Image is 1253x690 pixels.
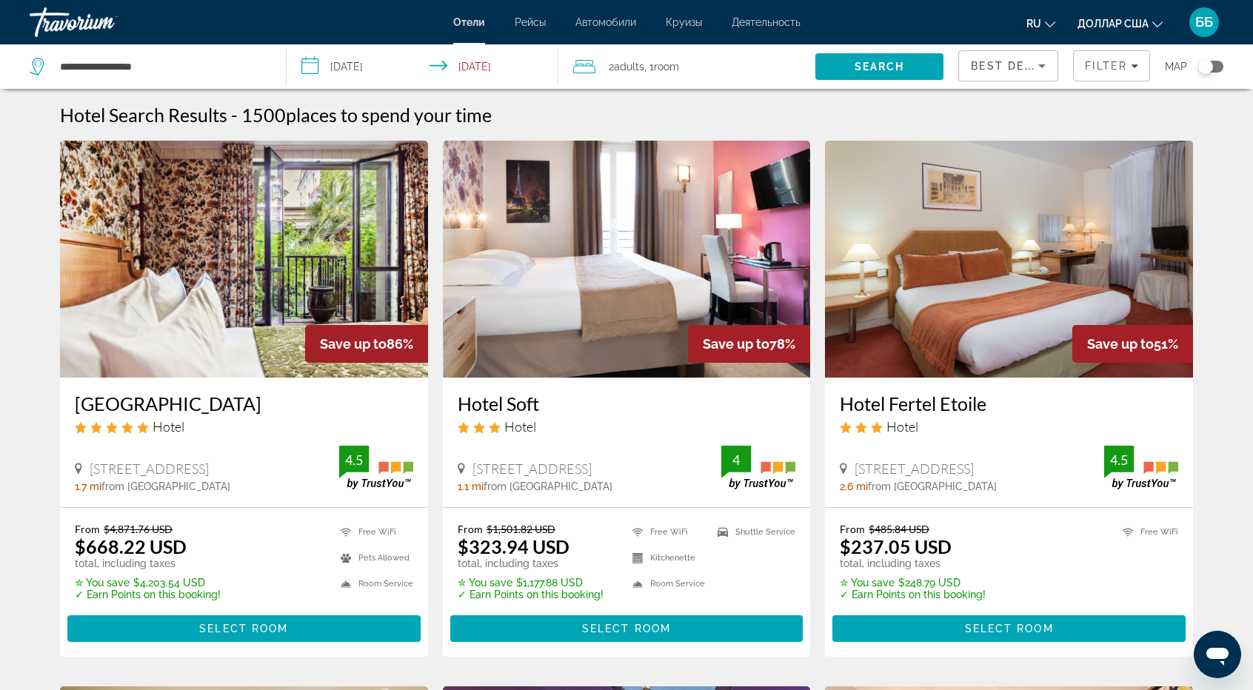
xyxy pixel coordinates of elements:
[1026,18,1041,30] font: ru
[815,53,943,80] button: Search
[840,480,868,492] span: 2.6 mi
[30,3,178,41] a: Травориум
[339,451,369,469] div: 4.5
[1077,13,1163,34] button: Изменить валюту
[1185,7,1223,38] button: Меню пользователя
[241,104,492,126] h2: 1500
[515,16,546,28] a: Рейсы
[582,623,671,634] span: Select Room
[1187,60,1223,73] button: Toggle map
[1165,56,1187,77] span: Map
[59,56,264,78] input: Search hotel destination
[458,480,484,492] span: 1.1 mi
[458,577,604,589] p: $1,177.88 USD
[75,480,101,492] span: 1.7 mi
[339,446,413,489] img: TrustYou guest rating badge
[60,104,227,126] h1: Hotel Search Results
[450,615,803,642] button: Select Room
[333,549,413,567] li: Pets Allowed
[832,615,1186,642] button: Select Room
[971,57,1046,75] mat-select: Sort by
[484,480,612,492] span: from [GEOGRAPHIC_DATA]
[1077,18,1149,30] font: доллар США
[575,16,636,28] a: Автомобили
[840,557,986,569] p: total, including taxes
[1104,446,1178,489] img: TrustYou guest rating badge
[60,141,428,378] img: Hôtel Eldorado
[869,523,929,535] del: $485.84 USD
[654,61,679,73] span: Room
[1194,631,1241,678] iframe: Кнопка запуска окна обмена сообщениями
[625,575,710,593] li: Room Service
[825,141,1193,378] img: Hotel Fertel Etoile
[504,418,536,435] span: Hotel
[458,557,604,569] p: total, including taxes
[1085,60,1127,72] span: Filter
[840,589,986,600] p: ✓ Earn Points on this booking!
[840,418,1178,435] div: 3 star Hotel
[75,523,100,535] span: From
[487,523,555,535] del: $1,501.82 USD
[1026,13,1055,34] button: Изменить язык
[721,446,795,489] img: TrustYou guest rating badge
[666,16,702,28] a: Круизы
[1073,50,1150,81] button: Filters
[840,577,986,589] p: $248.79 USD
[75,557,221,569] p: total, including taxes
[558,44,815,89] button: Travelers: 2 adults, 0 children
[153,418,184,435] span: Hotel
[703,336,769,352] span: Save up to
[199,623,288,634] span: Select Room
[75,589,221,600] p: ✓ Earn Points on this booking!
[75,418,413,435] div: 5 star Hotel
[231,104,238,126] span: -
[104,523,173,535] del: $4,871.76 USD
[305,325,428,363] div: 86%
[644,56,679,77] span: , 1
[75,392,413,415] a: [GEOGRAPHIC_DATA]
[1195,14,1213,30] font: ББ
[732,16,801,28] a: Деятельность
[855,61,905,73] span: Search
[1115,523,1178,541] li: Free WiFi
[453,16,485,28] a: Отели
[840,577,895,589] span: ✮ You save
[458,418,796,435] div: 3 star Hotel
[333,575,413,593] li: Room Service
[75,577,221,589] p: $4,203.54 USD
[286,104,492,126] span: places to spend your time
[333,523,413,541] li: Free WiFi
[710,523,795,541] li: Shuttle Service
[458,392,796,415] a: Hotel Soft
[1104,451,1134,469] div: 4.5
[443,141,811,378] img: Hotel Soft
[472,460,592,477] span: [STREET_ADDRESS]
[886,418,918,435] span: Hotel
[1087,336,1154,352] span: Save up to
[67,615,421,642] button: Select Room
[101,480,230,492] span: from [GEOGRAPHIC_DATA]
[868,480,997,492] span: from [GEOGRAPHIC_DATA]
[450,619,803,635] a: Select Room
[832,619,1186,635] a: Select Room
[90,460,209,477] span: [STREET_ADDRESS]
[614,61,644,73] span: Adults
[625,523,710,541] li: Free WiFi
[67,619,421,635] a: Select Room
[840,535,952,557] ins: $237.05 USD
[75,577,130,589] span: ✮ You save
[458,523,483,535] span: From
[840,523,865,535] span: From
[840,392,1178,415] a: Hotel Fertel Etoile
[320,336,387,352] span: Save up to
[625,549,710,567] li: Kitchenette
[855,460,974,477] span: [STREET_ADDRESS]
